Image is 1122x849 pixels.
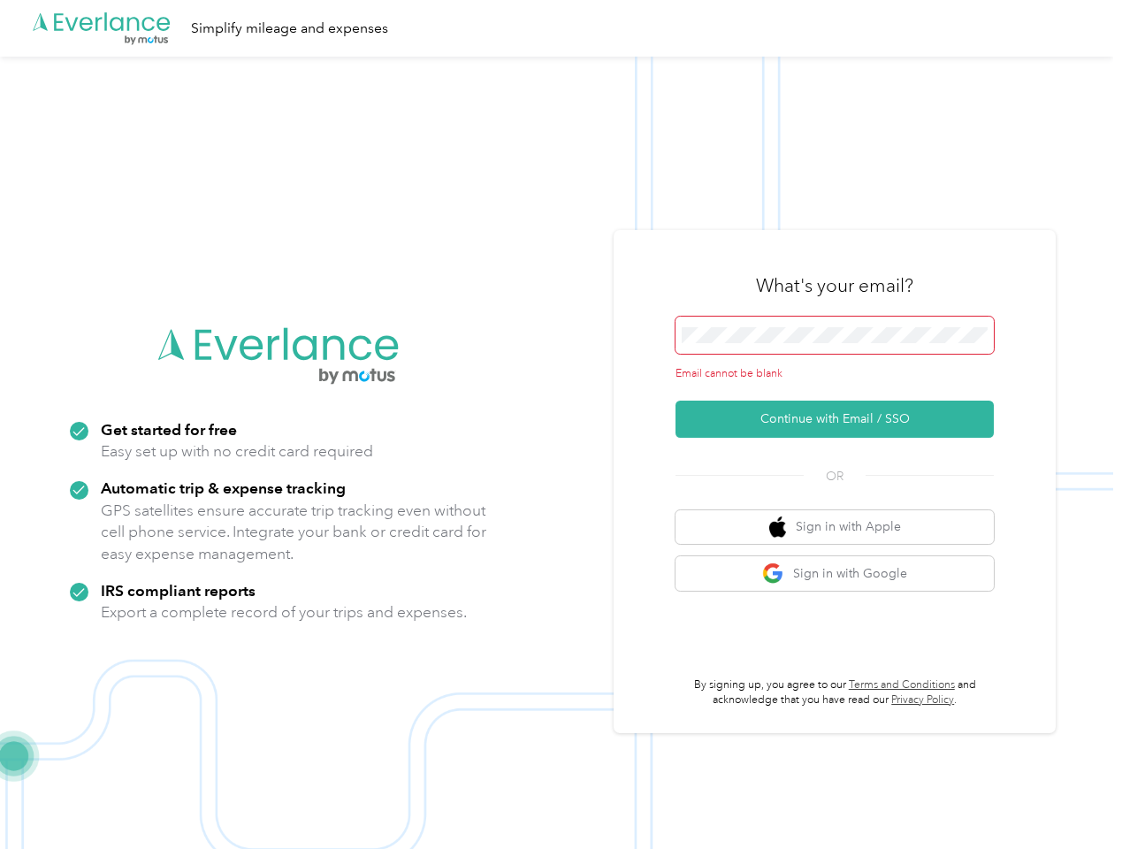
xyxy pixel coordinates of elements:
p: Easy set up with no credit card required [101,440,373,463]
button: apple logoSign in with Apple [675,510,994,545]
p: GPS satellites ensure accurate trip tracking even without cell phone service. Integrate your bank... [101,500,487,565]
div: Simplify mileage and expenses [191,18,388,40]
div: Email cannot be blank [675,366,994,382]
img: google logo [762,562,784,585]
button: Continue with Email / SSO [675,401,994,438]
span: OR [804,467,866,486]
p: Export a complete record of your trips and expenses. [101,601,467,623]
a: Terms and Conditions [849,678,955,692]
h3: What's your email? [756,273,913,298]
p: By signing up, you agree to our and acknowledge that you have read our . [675,677,994,708]
a: Privacy Policy [891,693,954,707]
strong: Get started for free [101,420,237,439]
strong: IRS compliant reports [101,581,256,600]
button: google logoSign in with Google [675,556,994,591]
strong: Automatic trip & expense tracking [101,478,346,497]
img: apple logo [769,516,787,539]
